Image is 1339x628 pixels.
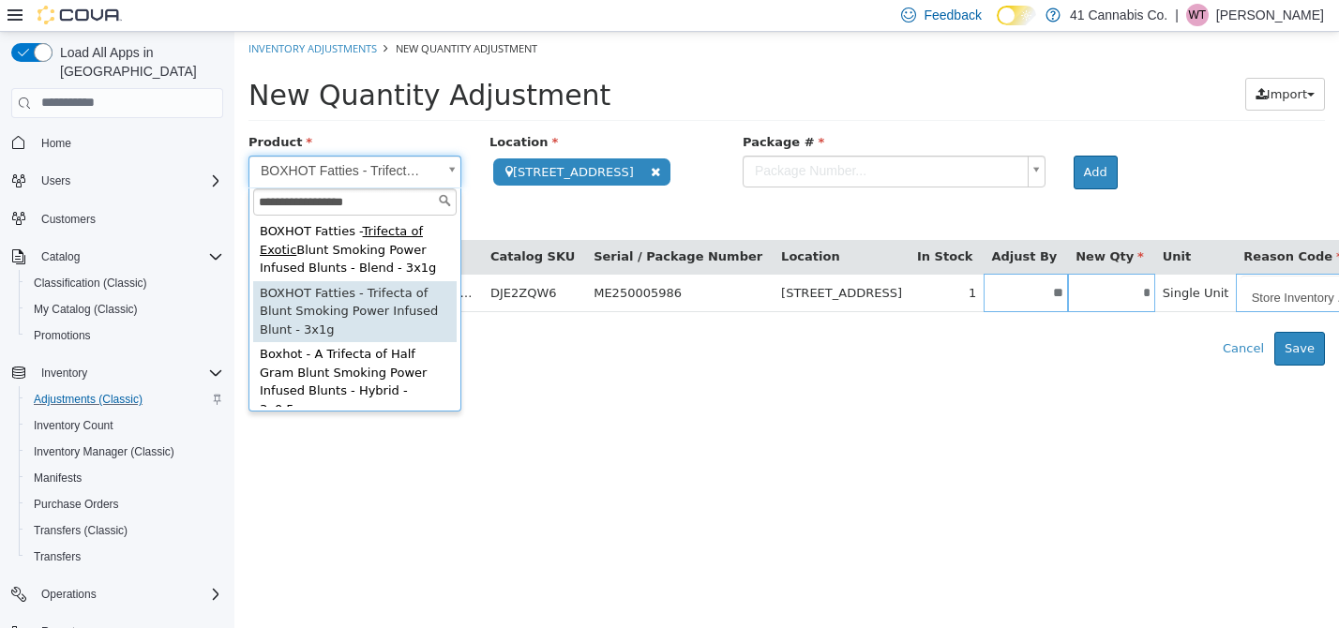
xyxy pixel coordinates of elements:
[34,362,223,384] span: Inventory
[41,249,80,264] span: Catalog
[26,546,88,568] a: Transfers
[34,246,223,268] span: Catalog
[997,25,998,26] span: Dark Mode
[19,270,231,296] button: Classification (Classic)
[26,388,223,411] span: Adjustments (Classic)
[34,302,138,317] span: My Catalog (Classic)
[34,276,147,291] span: Classification (Classic)
[1070,4,1167,26] p: 41 Cannabis Co.
[34,444,174,459] span: Inventory Manager (Classic)
[26,467,223,489] span: Manifests
[924,6,981,24] span: Feedback
[26,441,182,463] a: Inventory Manager (Classic)
[26,493,223,516] span: Purchase Orders
[41,173,70,188] span: Users
[4,168,231,194] button: Users
[34,583,104,606] button: Operations
[26,272,223,294] span: Classification (Classic)
[26,272,155,294] a: Classification (Classic)
[34,418,113,433] span: Inventory Count
[1189,4,1207,26] span: WT
[34,208,103,231] a: Customers
[41,587,97,602] span: Operations
[34,523,128,538] span: Transfers (Classic)
[26,546,223,568] span: Transfers
[19,322,231,349] button: Promotions
[19,517,231,544] button: Transfers (Classic)
[19,544,231,570] button: Transfers
[26,519,223,542] span: Transfers (Classic)
[34,471,82,486] span: Manifests
[997,6,1036,25] input: Dark Mode
[26,493,127,516] a: Purchase Orders
[34,583,223,606] span: Operations
[34,362,95,384] button: Inventory
[34,132,79,155] a: Home
[19,296,231,322] button: My Catalog (Classic)
[34,170,78,192] button: Users
[4,129,231,157] button: Home
[41,136,71,151] span: Home
[34,207,223,231] span: Customers
[26,467,89,489] a: Manifests
[26,324,223,347] span: Promotions
[41,366,87,381] span: Inventory
[26,324,98,347] a: Promotions
[19,412,231,439] button: Inventory Count
[34,246,87,268] button: Catalog
[34,328,91,343] span: Promotions
[26,414,121,437] a: Inventory Count
[26,298,223,321] span: My Catalog (Classic)
[19,491,231,517] button: Purchase Orders
[1175,4,1179,26] p: |
[4,581,231,607] button: Operations
[26,519,135,542] a: Transfers (Classic)
[19,465,231,491] button: Manifests
[4,360,231,386] button: Inventory
[26,298,145,321] a: My Catalog (Classic)
[4,244,231,270] button: Catalog
[34,392,143,407] span: Adjustments (Classic)
[19,439,231,465] button: Inventory Manager (Classic)
[34,497,119,512] span: Purchase Orders
[34,549,81,564] span: Transfers
[34,170,223,192] span: Users
[38,6,122,24] img: Cova
[26,414,223,437] span: Inventory Count
[26,388,150,411] a: Adjustments (Classic)
[1216,4,1324,26] p: [PERSON_NAME]
[1186,4,1209,26] div: Wendy Thompson
[4,205,231,232] button: Customers
[26,441,223,463] span: Inventory Manager (Classic)
[34,131,223,155] span: Home
[41,212,96,227] span: Customers
[53,43,223,81] span: Load All Apps in [GEOGRAPHIC_DATA]
[19,386,231,412] button: Adjustments (Classic)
